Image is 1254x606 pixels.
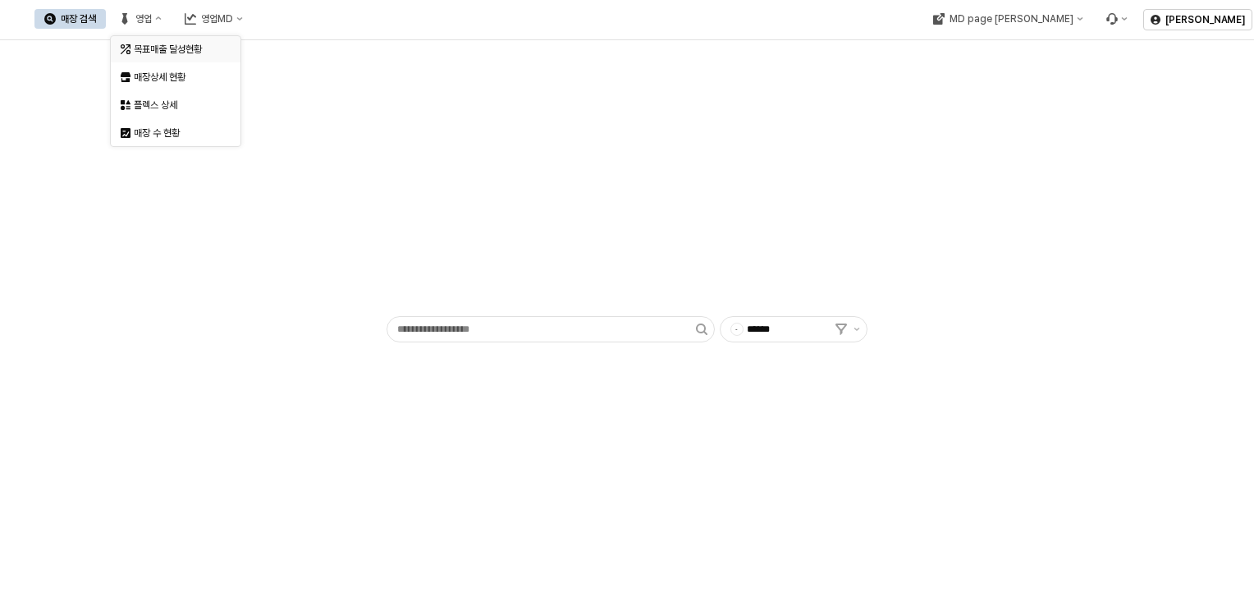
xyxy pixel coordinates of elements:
button: 영업 [109,9,172,29]
div: MD page [PERSON_NAME] [949,13,1073,25]
div: Select an option [111,35,240,147]
button: 영업MD [175,9,253,29]
button: [PERSON_NAME] [1143,9,1252,30]
span: - [731,324,743,335]
div: 매장 검색 [61,13,96,25]
div: MD page 이동 [922,9,1092,29]
button: 제안 사항 표시 [847,317,867,342]
div: 영업 [135,13,152,25]
div: 목표매출 달성현황 [134,43,221,56]
div: 매장 수 현황 [134,126,221,140]
div: 플렉스 상세 [134,99,221,112]
div: 매장상세 현황 [134,71,221,84]
div: 영업MD [201,13,233,25]
div: Menu item 6 [1096,9,1137,29]
p: [PERSON_NAME] [1165,13,1245,26]
button: 매장 검색 [34,9,106,29]
button: MD page [PERSON_NAME] [922,9,1092,29]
